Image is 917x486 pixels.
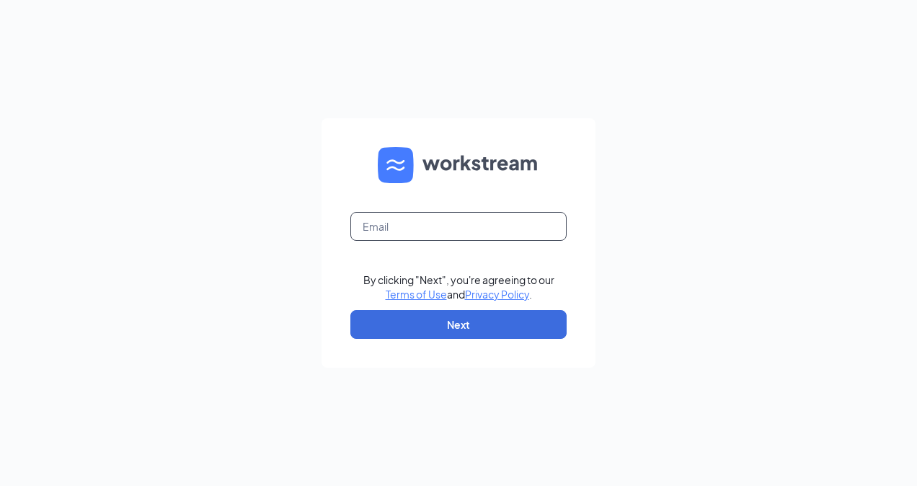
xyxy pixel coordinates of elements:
[363,273,554,301] div: By clicking "Next", you're agreeing to our and .
[386,288,447,301] a: Terms of Use
[378,147,539,183] img: WS logo and Workstream text
[350,212,567,241] input: Email
[465,288,529,301] a: Privacy Policy
[350,310,567,339] button: Next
